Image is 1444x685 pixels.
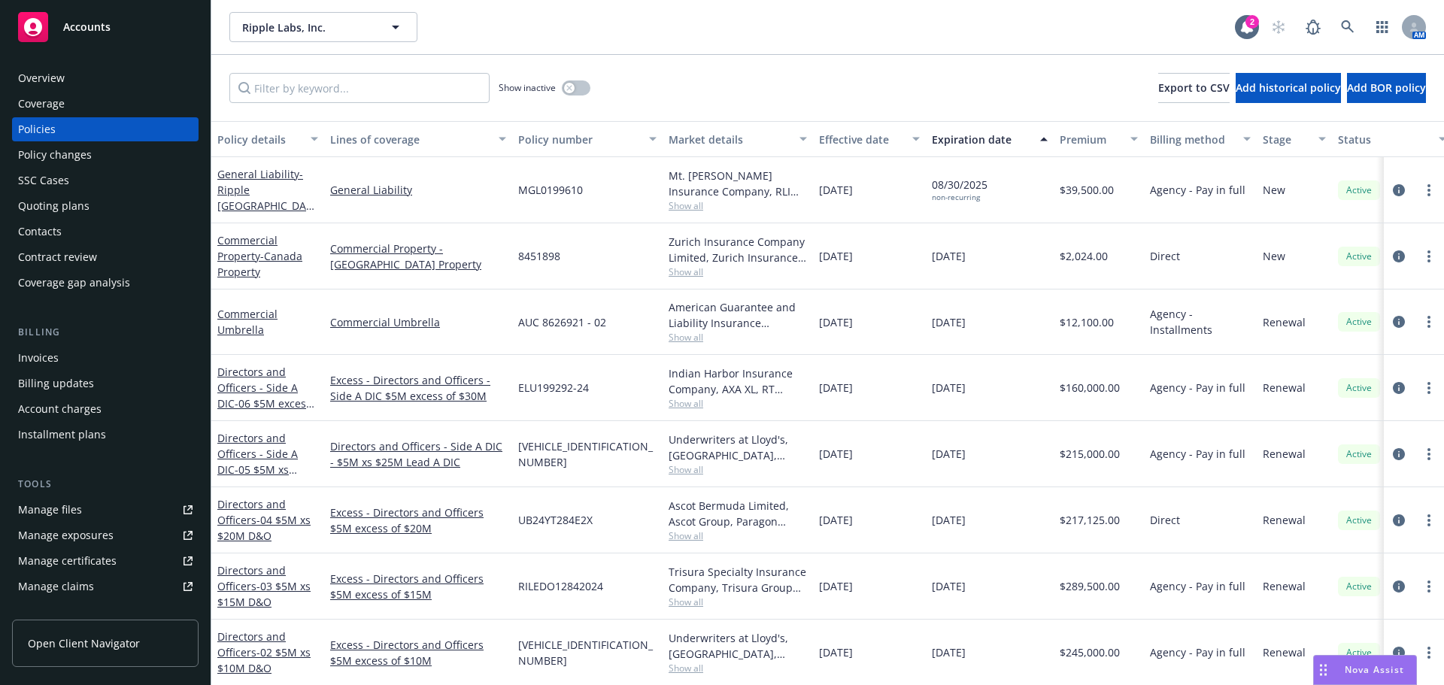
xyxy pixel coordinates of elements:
a: circleInformation [1390,379,1408,397]
span: Renewal [1263,380,1306,396]
span: Open Client Navigator [28,635,140,651]
a: more [1420,577,1438,596]
span: [DATE] [819,578,853,594]
div: Expiration date [932,132,1031,147]
a: Start snowing [1263,12,1294,42]
span: - 06 $5M excess of $30M Side A DIC [217,396,314,426]
span: Show all [669,596,807,608]
div: Contacts [18,220,62,244]
div: Installment plans [18,423,106,447]
a: General Liability [217,167,312,260]
span: RILEDO12842024 [518,578,603,594]
span: Agency - Pay in full [1150,182,1245,198]
span: - 05 $5M xs $25M Leda A DIC [217,462,302,493]
div: Quoting plans [18,194,89,218]
span: Agency - Pay in full [1150,578,1245,594]
span: - 04 $5M xs $20M D&O [217,513,311,543]
a: circleInformation [1390,577,1408,596]
div: Status [1338,132,1430,147]
div: Market details [669,132,790,147]
div: Billing method [1150,132,1234,147]
button: Billing method [1144,121,1257,157]
span: Direct [1150,248,1180,264]
div: Effective date [819,132,903,147]
div: Policy changes [18,143,92,167]
a: Switch app [1367,12,1397,42]
span: Active [1344,315,1374,329]
button: Add historical policy [1236,73,1341,103]
a: Commercial Property [217,233,302,279]
div: Lines of coverage [330,132,490,147]
a: Billing updates [12,371,199,396]
a: Manage certificates [12,549,199,573]
span: [DATE] [819,248,853,264]
a: Commercial Umbrella [330,314,506,330]
span: Agency - Installments [1150,306,1251,338]
span: Active [1344,183,1374,197]
a: Account charges [12,397,199,421]
div: Manage certificates [18,549,117,573]
span: $245,000.00 [1060,644,1120,660]
span: Renewal [1263,446,1306,462]
span: [DATE] [819,512,853,528]
div: Underwriters at Lloyd's, [GEOGRAPHIC_DATA], Lloyd's of [GEOGRAPHIC_DATA], Paragon Insurance Holdings [669,432,807,463]
span: [DATE] [932,446,966,462]
span: [DATE] [932,644,966,660]
span: Ripple Labs, Inc. [242,20,372,35]
div: Billing [12,325,199,340]
a: Search [1333,12,1363,42]
span: - 03 $5M xs $15M D&O [217,579,311,609]
span: [DATE] [932,578,966,594]
span: [DATE] [932,314,966,330]
div: Account charges [18,397,102,421]
span: [DATE] [932,512,966,528]
div: Drag to move [1314,656,1333,684]
div: Underwriters at Lloyd's, [GEOGRAPHIC_DATA], Lloyd's of [GEOGRAPHIC_DATA], Paragon Insurance Holdings [669,630,807,662]
a: circleInformation [1390,644,1408,662]
button: Add BOR policy [1347,73,1426,103]
span: UB24YT284E2X [518,512,593,528]
span: New [1263,248,1285,264]
div: Tools [12,477,199,492]
a: Directors and Officers [217,629,311,675]
div: Mt. [PERSON_NAME] Insurance Company, RLI Corp, Amwins [669,168,807,199]
a: Policy changes [12,143,199,167]
span: Renewal [1263,512,1306,528]
button: Effective date [813,121,926,157]
a: Excess - Directors and Officers $5M excess of $10M [330,637,506,668]
div: Coverage [18,92,65,116]
button: Ripple Labs, Inc. [229,12,417,42]
a: Contract review [12,245,199,269]
a: General Liability [330,182,506,198]
div: Stage [1263,132,1309,147]
a: more [1420,644,1438,662]
span: 8451898 [518,248,560,264]
div: Manage claims [18,574,94,599]
div: American Guarantee and Liability Insurance Company, Zurich Insurance Group [669,299,807,331]
a: Excess - Directors and Officers $5M excess of $15M [330,571,506,602]
span: Show all [669,397,807,410]
a: Directors and Officers - Side A DIC [217,365,313,426]
span: Accounts [63,21,111,33]
span: Add historical policy [1236,80,1341,95]
a: Excess - Directors and Officers - Side A DIC $5M excess of $30M [330,372,506,404]
a: Accounts [12,6,199,48]
div: Manage BORs [18,600,89,624]
div: Zurich Insurance Company Limited, Zurich Insurance Group [669,234,807,265]
button: Premium [1054,121,1144,157]
a: Directors and Officers - Side A DIC - $5M xs $25M Lead A DIC [330,438,506,470]
span: Show inactive [499,81,556,94]
span: Agency - Pay in full [1150,446,1245,462]
a: SSC Cases [12,168,199,192]
span: $289,500.00 [1060,578,1120,594]
span: - Canada Property [217,249,302,279]
div: non-recurring [932,192,987,202]
span: ELU199292-24 [518,380,589,396]
a: Contacts [12,220,199,244]
span: Active [1344,646,1374,659]
a: Manage BORs [12,600,199,624]
span: $217,125.00 [1060,512,1120,528]
a: Policies [12,117,199,141]
span: [VEHICLE_IDENTIFICATION_NUMBER] [518,637,657,668]
button: Export to CSV [1158,73,1230,103]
